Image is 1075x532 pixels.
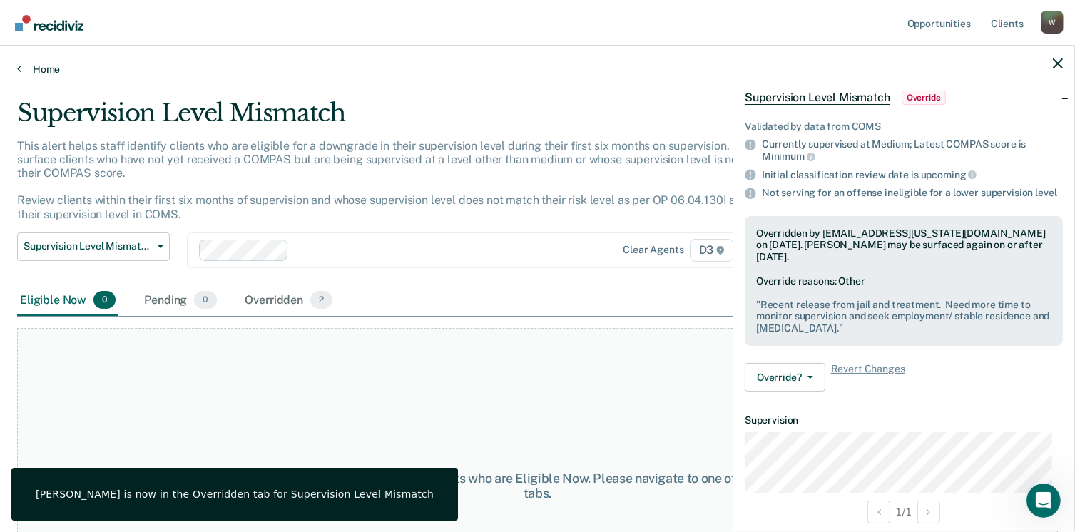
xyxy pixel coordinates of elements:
pre: " Recent release from jail and treatment. Need more time to monitor supervision and seek employme... [756,299,1051,334]
div: Validated by data from COMS [745,121,1063,133]
img: Recidiviz [15,15,83,31]
div: Supervision Level MismatchOverride [733,75,1074,121]
div: Override reasons: Other [756,275,1051,334]
div: 1 / 1 [733,493,1074,531]
button: Previous Opportunity [867,501,890,523]
span: Supervision Level Mismatch [24,240,152,252]
div: Initial classification review date is [762,168,1063,181]
div: Overridden by [EMAIL_ADDRESS][US_STATE][DOMAIN_NAME] on [DATE]. [PERSON_NAME] may be surfaced aga... [756,227,1051,263]
a: Home [17,63,1058,76]
div: Overridden [243,285,336,317]
div: Clear agents [623,244,683,256]
iframe: Intercom live chat [1026,484,1061,518]
p: This alert helps staff identify clients who are eligible for a downgrade in their supervision lev... [17,139,810,221]
div: Currently supervised at Medium; Latest COMPAS score is [762,138,1063,163]
div: Not serving for an offense ineligible for a lower supervision [762,187,1063,199]
span: upcoming [921,169,977,180]
span: 2 [310,291,332,310]
span: Supervision Level Mismatch [745,91,890,105]
button: Next Opportunity [917,501,940,523]
dt: Supervision [745,414,1063,426]
span: 0 [194,291,216,310]
span: D3 [690,239,735,262]
button: Profile dropdown button [1041,11,1064,34]
span: Minimum [762,150,815,162]
span: Override [902,91,946,105]
div: At this time, there are no clients who are Eligible Now. Please navigate to one of the other tabs. [277,471,798,501]
div: Eligible Now [17,285,118,317]
span: Revert Changes [831,363,905,392]
div: W [1041,11,1064,34]
span: 0 [93,291,116,310]
div: Pending [141,285,219,317]
span: level [1035,187,1056,198]
button: Override? [745,363,825,392]
div: Supervision Level Mismatch [17,98,823,139]
div: [PERSON_NAME] is now in the Overridden tab for Supervision Level Mismatch [36,488,434,501]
